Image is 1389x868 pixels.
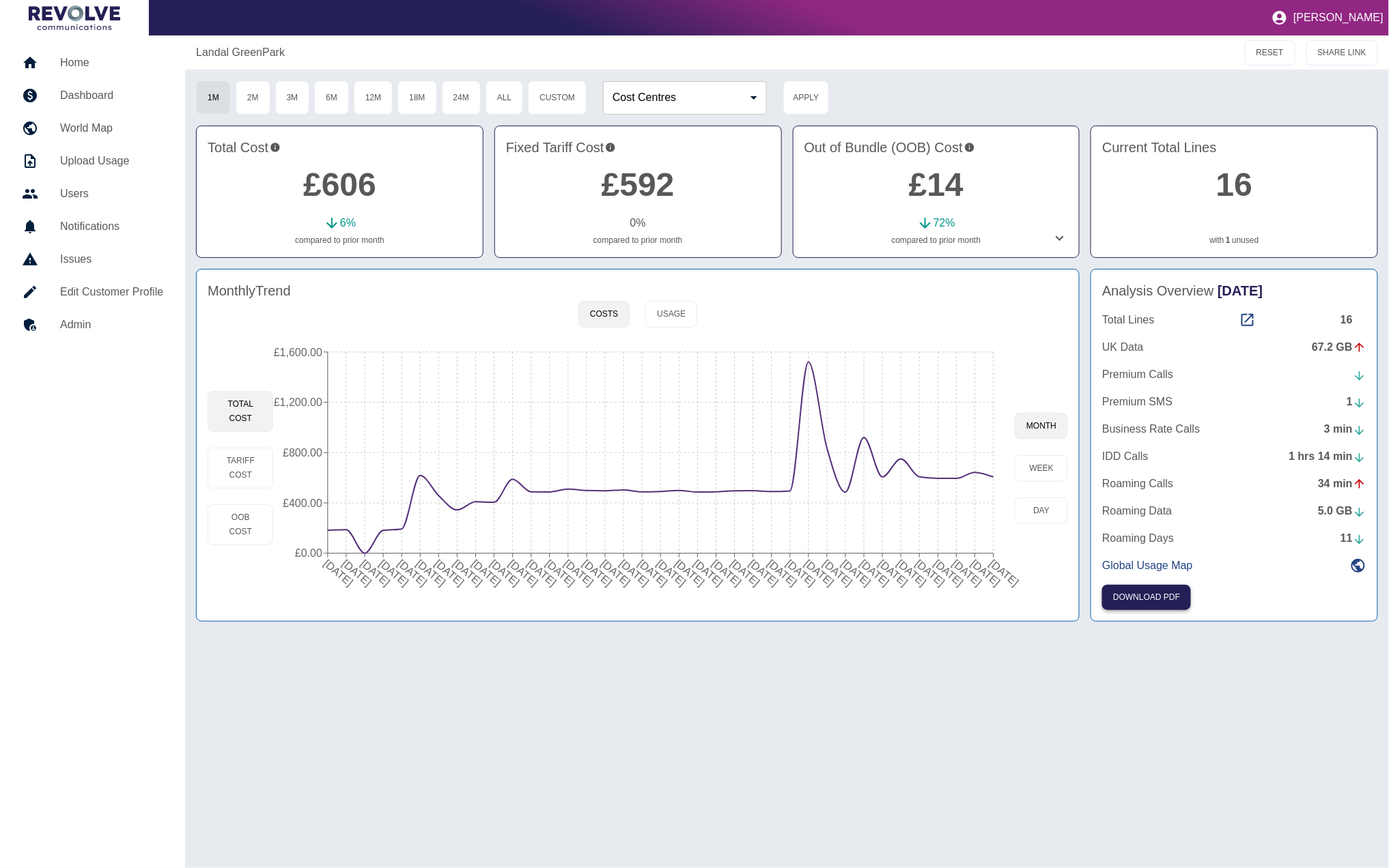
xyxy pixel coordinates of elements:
tspan: [DATE] [340,558,374,588]
button: [PERSON_NAME] [1266,4,1389,31]
tspan: [DATE] [525,558,559,588]
p: Global Usage Map [1102,558,1193,574]
button: OOB Cost [208,504,273,545]
tspan: [DATE] [840,558,874,588]
a: Users [11,177,174,210]
h5: Upload Usage [60,153,163,169]
tspan: [DATE] [802,558,837,588]
button: 3M [275,81,310,115]
p: 6 % [340,215,356,231]
p: 0 % [630,215,646,231]
a: Premium SMS1 [1102,394,1366,410]
tspan: £400.00 [283,497,323,509]
tspan: [DATE] [507,558,541,588]
a: Roaming Calls34 min [1102,476,1366,492]
p: Roaming Calls [1102,476,1173,492]
p: with unused [1102,234,1366,246]
h5: Home [60,55,163,71]
span: [DATE] [1218,283,1263,298]
tspan: £800.00 [283,447,323,459]
h4: Monthly Trend [208,280,291,301]
div: 11 [1341,530,1366,547]
a: UK Data67.2 GB [1102,339,1366,356]
h5: World Map [60,120,163,136]
h5: Users [60,186,163,202]
tspan: [DATE] [673,558,707,588]
h5: Admin [60,317,163,333]
a: Admin [11,308,174,341]
a: £606 [303,167,376,203]
div: 1 hrs 14 min [1289,448,1366,465]
svg: Costs outside of your fixed tariff [964,137,975,158]
button: day [1015,497,1068,524]
div: 16 [1341,312,1366,328]
tspan: [DATE] [766,558,800,588]
a: IDD Calls1 hrs 14 min [1102,448,1366,465]
tspan: [DATE] [729,558,763,588]
tspan: [DATE] [895,558,929,588]
a: Home [11,46,174,79]
h4: Total Cost [208,137,472,158]
a: Dashboard [11,79,174,112]
p: Premium Calls [1102,366,1173,383]
p: Business Rate Calls [1102,421,1200,437]
div: 1 [1347,394,1366,410]
button: Usage [645,301,697,328]
button: Tariff Cost [208,448,273,489]
button: Apply [783,81,829,115]
h5: Issues [60,251,163,267]
button: week [1015,455,1068,482]
tspan: [DATE] [580,558,615,588]
tspan: [DATE] [710,558,744,588]
tspan: [DATE] [433,558,467,588]
div: 67.2 GB [1312,339,1366,356]
a: World Map [11,112,174,145]
p: Roaming Days [1102,530,1174,547]
tspan: [DATE] [618,558,652,588]
button: Click here to download the most recent invoice. If the current month’s invoice is unavailable, th... [1102,585,1191,610]
tspan: [DATE] [544,558,578,588]
p: compared to prior month [208,234,472,246]
tspan: [DATE] [396,558,430,588]
tspan: £0.00 [295,548,322,560]
button: month [1015,413,1068,439]
h5: Dashboard [60,87,163,104]
button: Custom [528,81,587,115]
img: Logo [29,5,120,30]
a: Business Rate Calls3 min [1102,421,1366,437]
tspan: [DATE] [470,558,504,588]
button: 1M [196,81,231,115]
a: £592 [602,167,675,203]
button: 18M [397,81,436,115]
button: 12M [354,81,393,115]
tspan: [DATE] [600,558,634,588]
tspan: [DATE] [822,558,856,588]
a: Total Lines16 [1102,312,1366,328]
a: £14 [909,167,964,203]
a: Edit Customer Profile [11,276,174,308]
tspan: £1,600.00 [274,347,322,358]
tspan: [DATE] [322,558,356,588]
tspan: [DATE] [488,558,522,588]
tspan: [DATE] [969,558,1003,588]
p: Landal GreenPark [196,44,285,61]
button: Total Cost [208,391,273,432]
svg: This is the total charges incurred over 1 months [270,137,281,158]
tspan: [DATE] [932,558,966,588]
a: Issues [11,243,174,276]
a: Upload Usage [11,145,174,177]
h4: Fixed Tariff Cost [506,137,770,158]
tspan: [DATE] [951,558,985,588]
h4: Current Total Lines [1102,137,1366,158]
h4: Analysis Overview [1102,280,1366,301]
div: 5.0 GB [1318,503,1366,519]
p: Roaming Data [1102,503,1172,519]
tspan: [DATE] [378,558,412,588]
button: All [486,81,523,115]
div: 3 min [1324,421,1366,437]
button: 24M [442,81,481,115]
button: 2M [236,81,270,115]
tspan: [DATE] [877,558,911,588]
button: Costs [578,301,630,328]
tspan: £1,200.00 [274,396,322,408]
